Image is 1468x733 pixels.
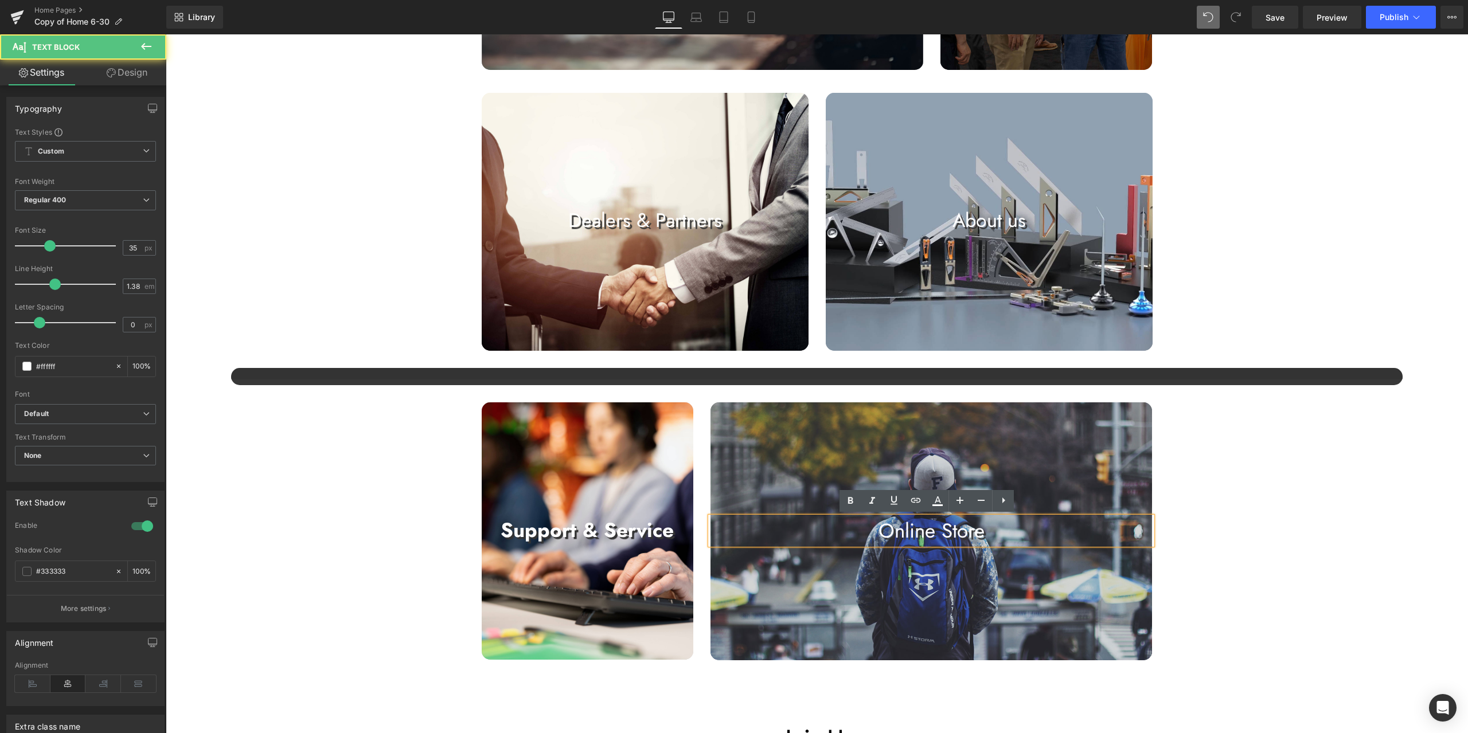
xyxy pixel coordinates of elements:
[15,342,156,350] div: Text Color
[15,546,156,554] div: Shadow Color
[32,42,80,52] span: Text Block
[15,178,156,186] div: Font Weight
[682,6,710,29] a: Laptop
[34,17,110,26] span: Copy of Home 6-30
[660,173,987,200] p: About us
[7,595,164,622] button: More settings
[335,481,508,510] strong: Support & Service
[15,491,65,507] div: Text Shadow
[15,521,120,533] div: Enable
[34,6,166,15] a: Home Pages
[655,6,682,29] a: Desktop
[15,715,80,731] div: Extra class name
[166,6,223,29] a: New Library
[36,565,110,578] input: Color
[737,6,765,29] a: Mobile
[1380,13,1408,22] span: Publish
[36,360,110,373] input: Color
[1366,6,1436,29] button: Publish
[15,127,156,136] div: Text Styles
[15,632,54,648] div: Alignment
[15,226,156,234] div: Font Size
[15,661,156,669] div: Alignment
[145,283,154,290] span: em
[710,6,737,29] a: Tablet
[15,265,156,273] div: Line Height
[1303,6,1361,29] a: Preview
[15,390,156,398] div: Font
[1429,694,1457,722] div: Open Intercom Messenger
[24,451,42,460] b: None
[128,356,155,377] div: %
[188,12,215,22] span: Library
[1197,6,1220,29] button: Undo
[316,173,643,200] p: Dealers & Partners
[15,433,156,441] div: Text Transform
[85,60,169,85] a: Design
[24,409,49,419] i: Default
[145,244,154,252] span: px
[61,603,107,614] p: More settings
[24,195,67,204] b: Regular 400
[1440,6,1463,29] button: More
[15,303,156,311] div: Letter Spacing
[128,561,155,581] div: %
[1317,11,1348,23] span: Preview
[38,147,64,156] b: Custom
[15,97,62,113] div: Typography
[1224,6,1247,29] button: Redo
[1266,11,1284,23] span: Save
[145,321,154,328] span: px
[545,483,986,510] p: Online Store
